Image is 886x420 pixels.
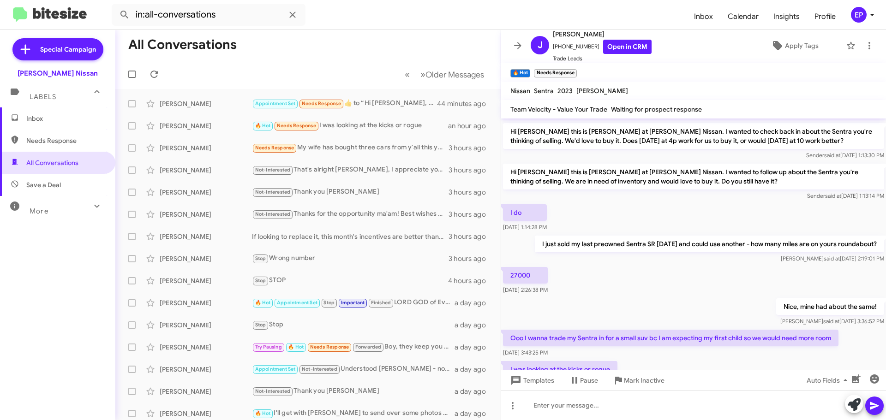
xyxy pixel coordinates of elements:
div: STOP [252,275,448,286]
span: Auto Fields [807,372,851,389]
p: Ooo I wanna trade my Sentra in for a small suv bc I am expecting my first child so we would need ... [503,330,838,346]
span: said at [824,255,840,262]
div: Wrong number [252,253,449,264]
span: Appointment Set [255,101,296,106]
button: Templates [501,372,562,389]
span: [DATE] 3:43:25 PM [503,349,548,356]
span: Nissan [510,87,530,95]
a: Inbox [687,3,720,30]
p: 27000 [503,267,548,284]
div: Thanks for the opportunity ma'am! Best wishes on your new journey! [252,209,449,219]
span: Stop [323,300,335,306]
div: a day ago [455,387,493,396]
span: Older Messages [425,70,484,80]
div: 4 hours ago [448,276,493,285]
small: Needs Response [534,69,576,77]
div: [PERSON_NAME] [160,343,252,352]
div: [PERSON_NAME] [160,232,252,241]
span: All Conversations [26,158,78,167]
div: 44 minutes ago [438,99,493,108]
span: Appointment Set [277,300,317,306]
span: Needs Response [310,344,349,350]
span: Labels [30,93,56,101]
span: Important [341,300,365,306]
span: 🔥 Hot [255,123,271,129]
span: Team Velocity - Value Your Trade [510,105,607,113]
span: [PERSON_NAME] [576,87,628,95]
small: 🔥 Hot [510,69,530,77]
span: [PERSON_NAME] [DATE] 2:19:01 PM [781,255,884,262]
p: I just sold my last preowned Sentra SR [DATE] and could use another - how many miles are on yours... [535,236,884,252]
div: [PERSON_NAME] [160,166,252,175]
div: If looking to replace it, this month's incentives are better than last month's with Pathfinder's ... [252,232,449,241]
div: 3 hours ago [449,166,493,175]
div: [PERSON_NAME] [160,121,252,130]
div: Thank you [PERSON_NAME] [252,386,455,396]
div: ​👍​ to “ Hi [PERSON_NAME], this is [PERSON_NAME] at [PERSON_NAME] Nissan. If you're considering u... [252,98,438,109]
div: [PERSON_NAME] [160,188,252,197]
span: Not-Interested [255,388,291,394]
span: Try Pausing [255,344,282,350]
div: Boy, they keep you busy. [252,342,455,352]
span: 🔥 Hot [255,410,271,416]
div: I was looking at the kicks or rogue [252,120,448,131]
span: 🔥 Hot [288,344,304,350]
div: EP [851,7,867,23]
span: Not-Interested [302,366,337,372]
div: a day ago [455,409,493,418]
span: « [405,69,410,80]
span: Waiting for prospect response [611,105,702,113]
span: J [538,38,543,53]
div: Understood [PERSON_NAME] - no worries, glad she got something she likes [252,364,455,374]
span: Sentra [534,87,554,95]
div: [PERSON_NAME] [160,387,252,396]
span: Sender [DATE] 1:13:14 PM [807,192,884,199]
div: an hour ago [448,121,493,130]
div: [PERSON_NAME] [160,143,252,153]
span: Apply Tags [785,37,819,54]
span: Not-Interested [255,167,291,173]
div: My wife has bought three cars from y'all this year alone I'm sure [PERSON_NAME] could give us a f... [252,142,449,153]
span: Sender [DATE] 1:13:30 PM [806,152,884,159]
div: 3 hours ago [449,232,493,241]
a: Calendar [720,3,766,30]
button: Auto Fields [799,372,858,389]
span: Trade Leads [553,54,652,63]
span: said at [824,152,840,159]
span: Forwarded [353,343,383,352]
div: [PERSON_NAME] Nissan [18,69,98,78]
span: Save a Deal [26,180,61,189]
span: Needs Response [302,101,341,106]
div: 3 hours ago [449,210,493,219]
span: Not-Interested [255,189,291,195]
div: [PERSON_NAME] [160,298,252,308]
div: 3 hours ago [449,254,493,263]
p: Hi [PERSON_NAME] this is [PERSON_NAME] at [PERSON_NAME] Nissan. I wanted to check back in about t... [503,123,884,149]
span: [DATE] 2:26:38 PM [503,286,548,293]
a: Profile [807,3,843,30]
span: said at [823,318,839,325]
span: [DATE] 1:14:28 PM [503,224,547,231]
span: [PERSON_NAME] [553,29,652,40]
div: I'll get with [PERSON_NAME] to send over some photos - I think the Long bed is at Detail getting ... [252,408,455,419]
div: [PERSON_NAME] [160,320,252,330]
a: Open in CRM [603,40,652,54]
span: Finished [371,300,391,306]
div: Thank you [PERSON_NAME] [252,187,449,197]
button: Next [415,65,490,84]
span: Stop [255,322,266,328]
nav: Page navigation example [400,65,490,84]
div: [PERSON_NAME] [160,409,252,418]
span: Templates [509,372,554,389]
div: a day ago [455,343,493,352]
span: 🔥 Hot [255,300,271,306]
button: Pause [562,372,605,389]
span: Special Campaign [40,45,96,54]
span: Needs Response [255,145,294,151]
span: Stop [255,278,266,284]
span: » [420,69,425,80]
button: Mark Inactive [605,372,672,389]
span: Needs Response [26,136,105,145]
input: Search [112,4,305,26]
